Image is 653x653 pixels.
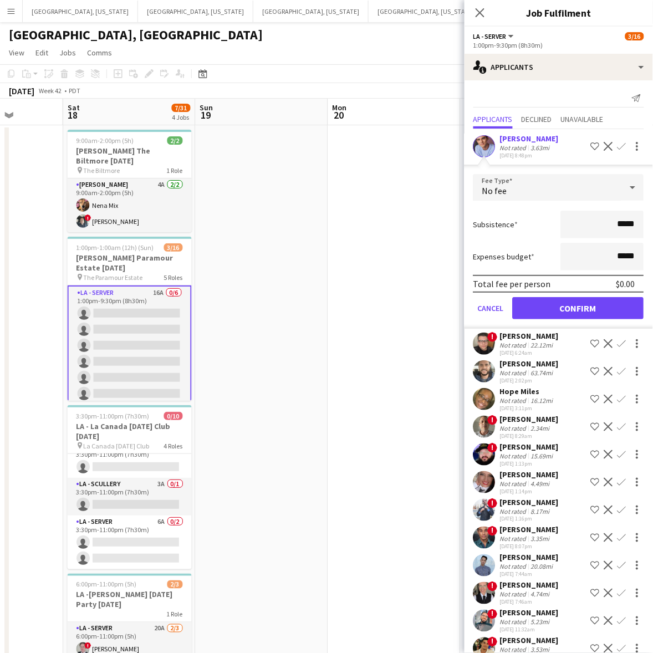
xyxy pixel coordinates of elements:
button: [GEOGRAPHIC_DATA], [US_STATE] [253,1,369,22]
div: Not rated [500,369,529,377]
span: ! [488,498,498,508]
span: 7/31 [172,104,191,112]
div: [PERSON_NAME] [500,470,559,479]
span: 9:00am-2:00pm (5h) [76,136,134,145]
app-job-card: 9:00am-2:00pm (5h)2/2[PERSON_NAME] The Biltmore [DATE] The Biltmore1 Role[PERSON_NAME]4A2/29:00am... [68,130,192,232]
a: Jobs [55,45,80,60]
div: [PERSON_NAME] [500,525,559,535]
app-job-card: 1:00pm-1:00am (12h) (Sun)3/16[PERSON_NAME] Paramour Estate [DATE] The Paramour Estate5 RolesLA - ... [68,237,192,401]
div: [DATE] 8:48pm [500,152,559,159]
span: No fee [482,185,507,196]
div: 8.17mi [529,507,552,516]
div: 2.34mi [529,424,552,432]
button: Cancel [473,297,508,319]
span: 2/3 [167,580,183,589]
div: [PERSON_NAME] [500,134,559,144]
button: [GEOGRAPHIC_DATA], [US_STATE] [138,1,253,22]
div: [PERSON_NAME] [500,331,559,341]
span: 18 [66,109,80,121]
app-card-role: LA - Server16A0/61:00pm-9:30pm (8h30m) [68,285,192,406]
div: 4 Jobs [172,113,190,121]
button: LA - Server [473,32,516,40]
div: 3:30pm-11:00pm (7h30m)0/10LA - La Canada [DATE] Club [DATE] La Canada [DATE] Club4 Roles Captain0... [68,405,192,569]
span: Applicants [473,115,513,123]
div: [PERSON_NAME] [500,442,559,452]
div: [DATE] 7:44am [500,571,559,578]
div: [DATE] 8:07pm [500,543,559,550]
span: ! [488,443,498,453]
span: View [9,48,24,58]
div: Hope Miles [500,386,555,396]
span: Mon [333,103,347,113]
span: The Biltmore [84,166,120,175]
h3: LA -[PERSON_NAME] [DATE] Party [DATE] [68,590,192,610]
h3: Job Fulfilment [465,6,653,20]
span: ! [85,215,91,221]
div: [DATE] 2:02pm [500,377,559,384]
div: Not rated [500,424,529,432]
a: Comms [83,45,116,60]
div: [PERSON_NAME] [500,553,559,563]
span: 3/16 [625,32,644,40]
div: [PERSON_NAME] [500,580,559,590]
div: 5.23mi [529,618,552,626]
div: [DATE] 3:11pm [500,405,555,412]
span: Declined [522,115,552,123]
span: Edit [35,48,48,58]
span: 21 [463,109,478,121]
div: Not rated [500,396,529,405]
div: [DATE] 6:24am [500,349,559,356]
div: Not rated [500,144,529,152]
span: ! [85,642,91,649]
span: 0/10 [164,412,183,420]
span: 2/2 [167,136,183,145]
div: 15.69mi [529,452,555,460]
span: ! [488,581,498,591]
app-card-role: LA - Server6A0/23:30pm-11:00pm (7h30m) [68,516,192,569]
button: [GEOGRAPHIC_DATA], [US_STATE] [369,1,484,22]
div: [DATE] 7:46am [500,599,559,606]
div: 22.12mi [529,341,555,349]
div: [DATE] 8:29am [500,432,559,440]
label: Expenses budget [473,252,535,262]
span: 5 Roles [164,273,183,282]
span: 6:00pm-11:00pm (5h) [76,580,137,589]
span: 1 Role [167,610,183,619]
label: Subsistence [473,220,518,229]
div: [PERSON_NAME] [500,608,559,618]
h1: [GEOGRAPHIC_DATA], [GEOGRAPHIC_DATA] [9,27,263,43]
span: 20 [331,109,347,121]
div: [PERSON_NAME] [500,497,559,507]
span: Sun [200,103,213,113]
div: [DATE] 1:13pm [500,460,559,467]
div: 16.12mi [529,396,555,405]
div: 4.49mi [529,479,552,488]
span: 1 Role [167,166,183,175]
div: Not rated [500,507,529,516]
div: Not rated [500,618,529,626]
span: 19 [198,109,213,121]
span: The Paramour Estate [84,273,143,282]
span: La Canada [DATE] Club [84,442,150,450]
div: $0.00 [616,278,635,289]
div: Not rated [500,452,529,460]
button: Confirm [513,297,644,319]
span: 3:30pm-11:00pm (7h30m) [76,412,150,420]
div: 1:00pm-9:30pm (8h30m) [473,41,644,49]
span: ! [488,332,498,342]
span: Week 42 [37,86,64,95]
span: Jobs [59,48,76,58]
span: Sat [68,103,80,113]
div: [PERSON_NAME] [500,359,559,369]
span: 1:00pm-1:00am (12h) (Sun) [76,243,154,252]
div: [PERSON_NAME] [500,636,559,646]
span: ! [488,637,498,647]
div: Not rated [500,590,529,599]
h3: [PERSON_NAME] The Biltmore [DATE] [68,146,192,166]
div: Not rated [500,341,529,349]
span: 3/16 [164,243,183,252]
div: [DATE] 11:32am [500,626,559,634]
div: 3.63mi [529,144,552,152]
span: LA - Server [473,32,507,40]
